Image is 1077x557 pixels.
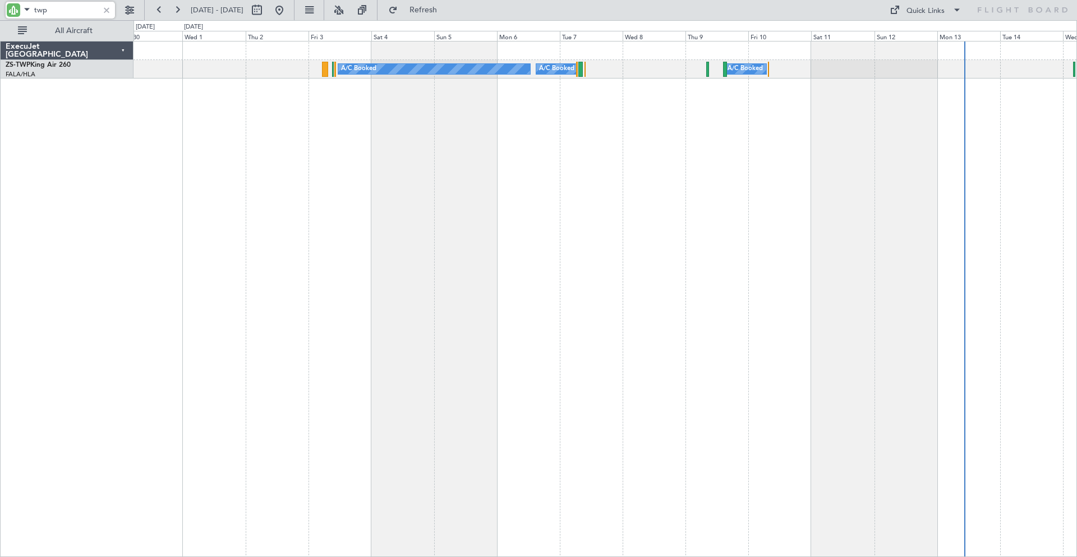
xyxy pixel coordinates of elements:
div: Tue 30 [119,31,182,41]
div: A/C Booked [728,61,763,77]
div: Sun 5 [434,31,497,41]
div: Sat 4 [371,31,434,41]
a: ZS-TWPKing Air 260 [6,62,71,68]
div: Wed 8 [623,31,685,41]
span: ZS-TWP [6,62,30,68]
button: All Aircraft [12,22,122,40]
button: Refresh [383,1,450,19]
div: Tue 14 [1000,31,1063,41]
input: A/C (Reg. or Type) [34,2,99,19]
div: Sat 11 [811,31,874,41]
button: Quick Links [884,1,967,19]
div: Mon 13 [937,31,1000,41]
div: Tue 7 [560,31,623,41]
div: Sun 12 [875,31,937,41]
div: Quick Links [906,6,945,17]
div: A/C Booked [539,61,574,77]
span: [DATE] - [DATE] [191,5,243,15]
div: Wed 1 [182,31,245,41]
div: Mon 6 [497,31,560,41]
span: Refresh [400,6,447,14]
div: Fri 10 [748,31,811,41]
span: All Aircraft [29,27,118,35]
div: Thu 2 [246,31,309,41]
div: Fri 3 [309,31,371,41]
div: Thu 9 [685,31,748,41]
div: [DATE] [136,22,155,32]
a: FALA/HLA [6,70,35,79]
div: A/C Booked [341,61,376,77]
div: [DATE] [184,22,203,32]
